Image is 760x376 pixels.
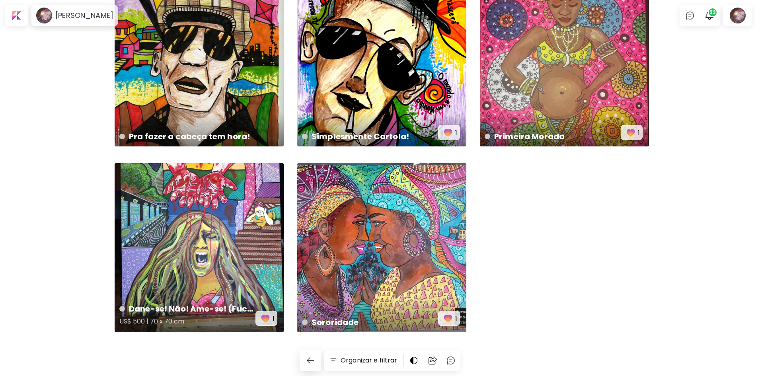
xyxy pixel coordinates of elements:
img: back [306,356,315,365]
button: back [300,350,321,371]
p: 1 [273,314,275,323]
button: favorites1 [621,125,643,140]
span: 23 [709,8,717,16]
h6: Organizar e filtrar [341,356,397,365]
img: bellIcon [705,11,714,20]
img: favorites [260,313,271,324]
h4: Sororidade [302,316,438,328]
img: chatIcon [446,356,456,365]
img: favorites [625,127,636,138]
h4: Dane-se! Não! Ame-se! (Fuck it! No! Love yourself!) [119,303,255,315]
a: back [300,350,324,371]
img: favorites [442,127,454,138]
img: chatIcon [685,11,695,20]
a: Sororidadefavorites1https://cdn.kaleido.art/CDN/Artwork/174460/Primary/medium.webp?updated=773774 [297,163,466,332]
h5: US$ 500 | 70 x 70 cm [119,315,255,331]
h4: Primeira Morada [485,131,621,142]
h6: [PERSON_NAME] [55,11,113,20]
a: Dane-se! Não! Ame-se! (Fuck it! No! Love yourself!)US$ 500 | 70 x 70 cmfavorites1https://cdn.kale... [115,163,284,332]
button: favorites1 [255,311,277,326]
button: favorites1 [438,125,460,140]
h4: Simplesmente Cartola! [302,131,438,142]
p: 1 [455,128,457,138]
h4: Pra fazer a cabeça tem hora! [119,131,277,142]
img: favorites [442,313,454,324]
p: 1 [455,314,457,323]
p: 1 [638,128,640,138]
button: bellIcon23 [703,9,716,22]
button: favorites1 [438,311,460,326]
